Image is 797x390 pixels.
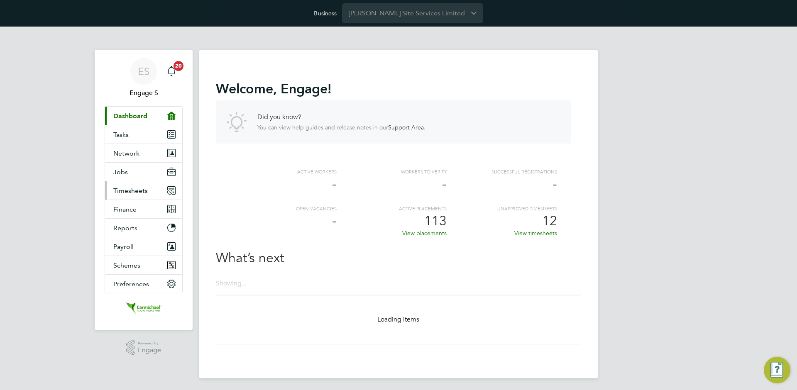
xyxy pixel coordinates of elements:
[105,237,182,256] button: Payroll
[95,50,193,330] nav: Main navigation
[332,176,337,192] span: -
[424,213,447,229] span: 113
[113,224,137,232] span: Reports
[514,229,557,237] a: View timesheets
[138,66,149,77] span: ES
[113,112,147,120] span: Dashboard
[226,168,337,175] div: Active workers
[113,187,148,195] span: Timesheets
[113,243,134,251] span: Payroll
[113,261,140,269] span: Schemes
[105,256,182,274] button: Schemes
[105,125,182,144] a: Tasks
[337,168,447,175] div: Workers to verify
[332,213,337,229] span: -
[105,181,182,200] button: Timesheets
[105,219,182,237] button: Reports
[388,124,424,131] a: Support Area
[105,144,182,162] button: Network
[138,340,161,347] span: Powered by
[113,168,128,176] span: Jobs
[105,302,183,315] a: Go to home page
[216,249,571,267] h2: What’s next
[126,340,161,356] a: Powered byEngage
[105,88,183,98] span: Engage S
[447,205,557,212] div: Unapproved Timesheets
[442,176,447,192] span: -
[113,131,129,139] span: Tasks
[174,61,183,71] span: 20
[216,80,571,97] h2: Welcome !
[113,149,139,157] span: Network
[273,81,328,97] span: , Engage
[242,279,247,288] span: ...
[337,205,447,212] div: Active Placements
[314,10,337,17] label: Business
[113,280,149,288] span: Preferences
[542,213,557,229] span: 12
[257,124,425,131] p: You can view help guides and release notes in our .
[553,176,557,192] span: -
[163,58,180,85] a: 20
[138,347,161,354] span: Engage
[216,279,248,288] div: Showing
[105,107,182,125] a: Dashboard
[113,205,137,213] span: Finance
[402,229,447,237] a: View placements
[125,302,162,315] img: carmichael-logo-retina.png
[105,200,182,218] button: Finance
[226,205,337,212] div: Open vacancies
[105,275,182,293] button: Preferences
[447,168,557,175] div: Successful registrations
[764,357,790,383] button: Engage Resource Center
[105,58,183,98] a: ESEngage S
[105,163,182,181] button: Jobs
[257,113,425,122] h4: Did you know?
